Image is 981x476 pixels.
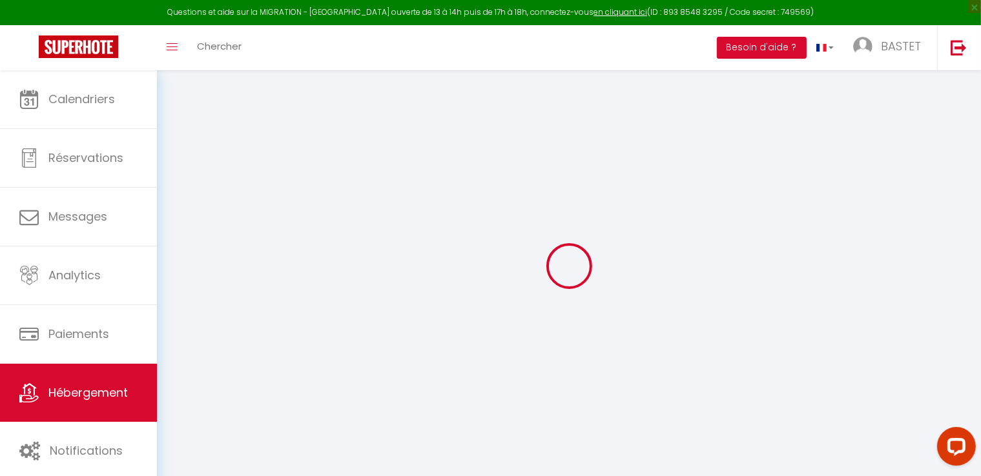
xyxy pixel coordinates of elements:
span: Notifications [50,442,123,459]
span: Hébergement [48,384,128,401]
span: Paiements [48,326,109,342]
img: Super Booking [39,35,118,58]
span: Messages [48,208,107,224]
span: Réservations [48,150,123,166]
span: Chercher [197,39,242,53]
img: logout [951,39,967,55]
a: en cliquant ici [594,6,647,17]
button: Besoin d'aide ? [717,37,807,59]
a: ... BASTET [843,25,937,70]
iframe: LiveChat chat widget [927,422,981,476]
img: ... [853,37,873,56]
a: Chercher [187,25,251,70]
span: Calendriers [48,91,115,107]
span: BASTET [881,38,921,54]
span: Analytics [48,267,101,283]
